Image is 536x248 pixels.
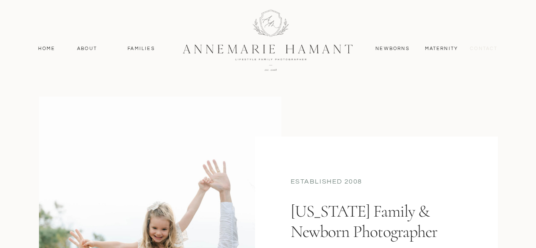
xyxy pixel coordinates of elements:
a: About [75,45,100,53]
div: established 2008 [291,177,463,188]
a: Families [122,45,161,53]
a: Newborns [372,45,413,53]
a: Home [34,45,59,53]
a: MAternity [425,45,458,53]
a: contact [466,45,503,53]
